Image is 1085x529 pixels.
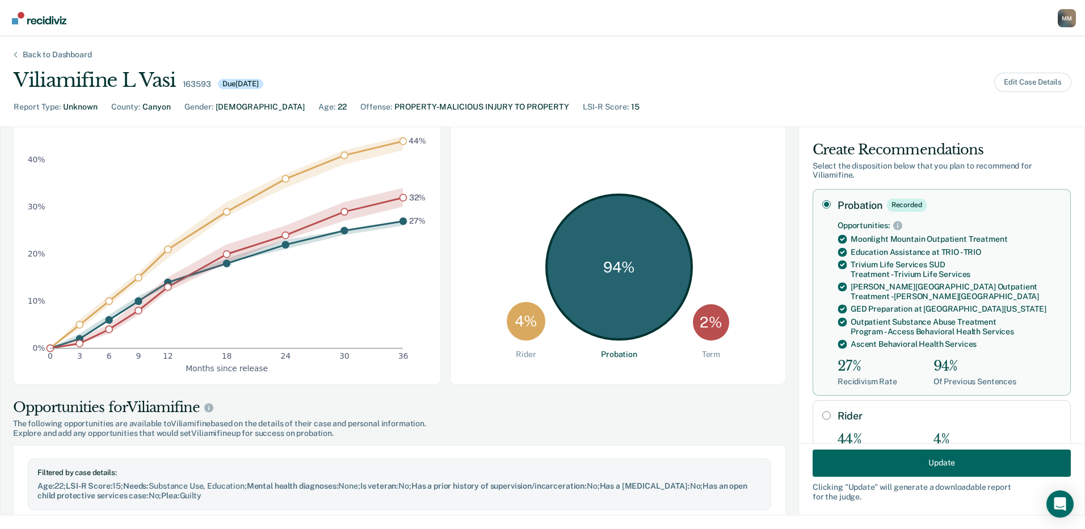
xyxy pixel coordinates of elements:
[813,449,1071,476] button: Update
[280,351,291,360] text: 24
[838,358,897,375] div: 27%
[28,202,45,211] text: 30%
[813,482,1071,501] div: Clicking " Update " will generate a downloadable report for the judge.
[28,296,45,305] text: 10%
[216,101,305,113] div: [DEMOGRAPHIC_DATA]
[161,491,179,500] span: Plea :
[28,155,45,352] g: y-axis tick label
[583,101,629,113] div: LSI-R Score :
[142,101,171,113] div: Canyon
[631,101,640,113] div: 15
[183,79,211,89] div: 163593
[247,481,339,490] span: Mental health diagnoses :
[12,12,66,24] img: Recidiviz
[933,431,1016,448] div: 4%
[123,481,149,490] span: Needs :
[838,431,897,448] div: 44%
[107,351,112,360] text: 6
[838,199,1061,211] label: Probation
[1046,490,1074,518] div: Open Intercom Messenger
[163,351,173,360] text: 12
[28,155,45,164] text: 40%
[813,161,1071,180] div: Select the disposition below that you plan to recommend for Viliamifine .
[186,363,268,372] text: Months since release
[838,410,1061,422] label: Rider
[48,351,408,360] g: x-axis tick label
[600,481,690,490] span: Has a [MEDICAL_DATA] :
[411,481,587,490] span: Has a prior history of supervision/incarceration :
[318,101,335,113] div: Age :
[851,304,1046,314] div: GED Preparation at [GEOGRAPHIC_DATA][US_STATE]
[28,249,45,258] text: 20%
[693,304,729,341] div: 2 %
[63,101,98,113] div: Unknown
[851,282,1061,301] div: [PERSON_NAME][GEOGRAPHIC_DATA] Outpatient Treatment - [PERSON_NAME][GEOGRAPHIC_DATA]
[516,350,536,359] div: Rider
[136,351,141,360] text: 9
[702,350,720,359] div: Term
[601,350,637,359] div: Probation
[339,351,350,360] text: 30
[851,339,977,349] div: Ascent Behavioral Health Services
[77,351,82,360] text: 3
[184,101,213,113] div: Gender :
[222,351,232,360] text: 18
[111,101,140,113] div: County :
[338,101,347,113] div: 22
[851,234,1008,244] div: Moonlight Mountain Outpatient Treatment
[409,192,426,201] text: 32%
[838,221,890,230] div: Opportunities:
[360,481,398,490] span: Is veteran :
[994,73,1071,92] button: Edit Case Details
[887,199,927,211] div: Recorded
[1058,9,1076,27] button: Profile dropdown button
[37,481,54,490] span: Age :
[838,377,897,387] div: Recidivism Rate
[409,136,426,145] text: 44%
[507,302,545,341] div: 4 %
[37,481,747,500] span: Has an open child protective services case :
[1058,9,1076,27] div: M M
[48,351,53,360] text: 0
[851,247,981,257] div: Education Assistance at TRIO - TRIO
[9,50,106,60] div: Back to Dashboard
[813,141,1071,159] div: Create Recommendations
[409,216,426,225] text: 27%
[13,429,786,438] span: Explore and add any opportunities that would set Viliamifine up for success on probation.
[409,136,426,225] g: text
[14,69,176,92] div: Viliamifine L Vasi
[37,468,762,477] div: Filtered by case details:
[218,79,263,89] div: Due [DATE]
[13,419,786,429] span: The following opportunities are available to Viliamifine based on the details of their case and p...
[37,481,762,501] div: 22 ; 15 ; Substance Use, Education ; None ; No ; No ; No ; No ; Guilty
[851,317,1061,337] div: Outpatient Substance Abuse Treatment Program - Access Behavioral Health Services
[66,481,112,490] span: LSI-R Score :
[33,343,45,352] text: 0%
[394,101,569,113] div: PROPERTY-MALICIOUS INJURY TO PROPERTY
[851,260,1061,279] div: Trivium Life Services SUD Treatment - Trivium Life Services
[13,398,786,417] div: Opportunities for Viliamifine
[545,194,693,341] div: 94 %
[50,136,403,348] g: area
[398,351,409,360] text: 36
[933,377,1016,387] div: Of Previous Sentences
[360,101,392,113] div: Offense :
[186,363,268,372] g: x-axis label
[14,101,61,113] div: Report Type :
[933,358,1016,375] div: 94%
